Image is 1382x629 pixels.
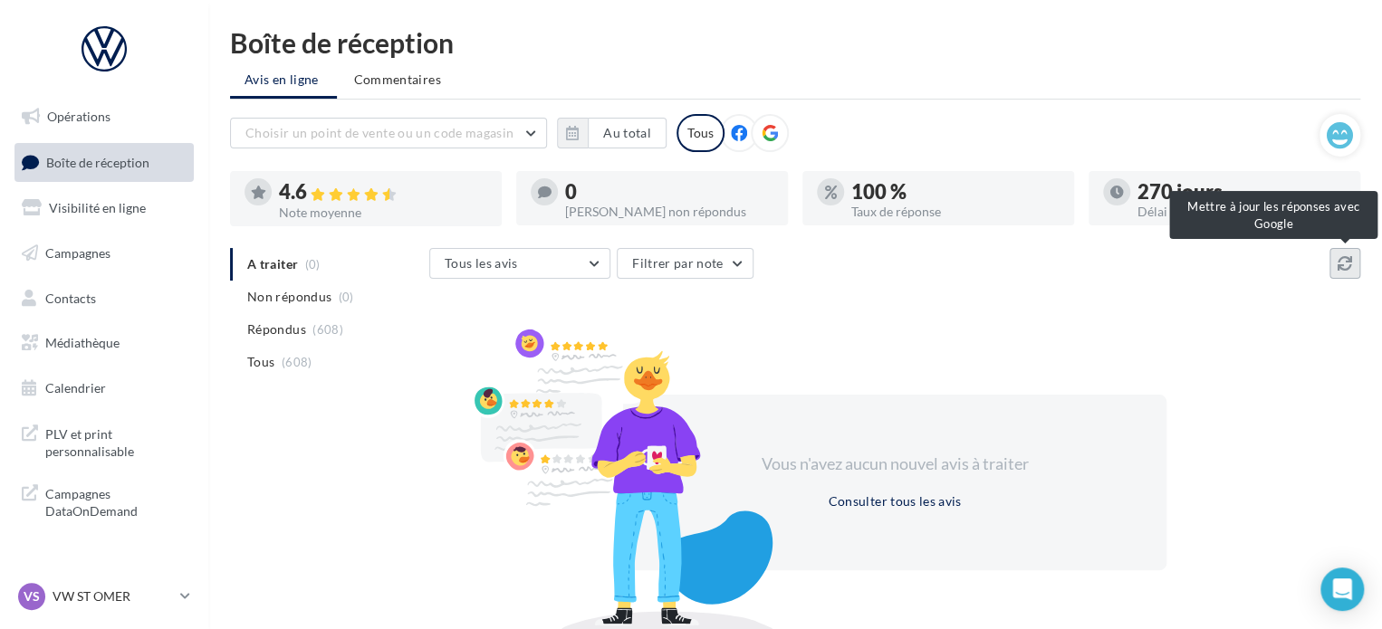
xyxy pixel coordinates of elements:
div: 0 [565,182,773,202]
button: Filtrer par note [617,248,753,279]
span: Tous les avis [445,255,518,271]
span: (0) [339,290,354,304]
button: Choisir un point de vente ou un code magasin [230,118,547,148]
div: 100 % [851,182,1060,202]
span: Visibilité en ligne [49,200,146,215]
a: Calendrier [11,369,197,407]
span: Contacts [45,290,96,305]
div: Note moyenne [279,206,487,219]
span: Choisir un point de vente ou un code magasin [245,125,513,140]
span: Commentaires [354,71,441,89]
span: Boîte de réception [46,154,149,169]
a: Visibilité en ligne [11,189,197,227]
span: Calendrier [45,380,106,396]
div: Mettre à jour les réponses avec Google [1169,191,1377,239]
div: Vous n'avez aucun nouvel avis à traiter [739,453,1051,476]
button: Au total [588,118,667,148]
a: PLV et print personnalisable [11,415,197,468]
div: 270 jours [1137,182,1346,202]
div: Délai de réponse moyen [1137,205,1346,218]
div: Boîte de réception [230,29,1360,56]
a: Médiathèque [11,324,197,362]
button: Consulter tous les avis [821,491,968,512]
p: VW ST OMER [53,587,173,605]
span: (608) [312,322,343,337]
span: Non répondus [247,288,331,306]
button: Au total [557,118,667,148]
a: Boîte de réception [11,143,197,182]
div: Open Intercom Messenger [1320,567,1364,611]
div: 4.6 [279,182,487,203]
span: Campagnes [45,245,110,261]
span: Opérations [47,109,110,124]
span: Médiathèque [45,335,120,350]
span: PLV et print personnalisable [45,422,187,461]
span: Répondus [247,320,306,338]
a: Contacts [11,280,197,318]
div: Taux de réponse [851,205,1060,218]
a: Opérations [11,98,197,136]
span: Campagnes DataOnDemand [45,481,187,520]
a: Campagnes [11,234,197,272]
button: Tous les avis [429,248,610,279]
div: [PERSON_NAME] non répondus [565,205,773,218]
a: Campagnes DataOnDemand [11,474,197,528]
span: Tous [247,353,274,371]
a: VS VW ST OMER [14,579,194,614]
span: (608) [282,355,312,369]
div: Tous [677,114,725,152]
span: VS [24,587,40,605]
